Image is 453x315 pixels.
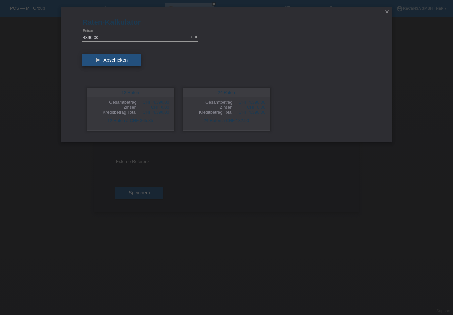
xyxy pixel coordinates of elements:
i: send [96,57,101,63]
span: Abschicken [103,57,128,63]
div: Kreditbetrag Total [187,110,233,115]
div: Kreditbetrag Total [91,110,137,115]
div: 24 Raten [183,88,270,97]
i: close [384,9,390,14]
div: CHF 4,390.00 [137,110,169,115]
div: CHF 4,390.00 [137,100,169,105]
div: CHF 0.00 [232,105,265,110]
div: CHF 4,390.00 [232,110,265,115]
div: Zinsen [91,105,137,110]
a: close [383,8,391,16]
div: Gesamtbetrag [91,100,137,105]
h1: Raten-Kalkulator [82,18,371,26]
div: CHF 4,390.00 [232,100,265,105]
div: Gesamtbetrag [187,100,233,105]
div: CHF 0.00 [137,105,169,110]
button: send Abschicken [82,54,141,66]
div: 24 Raten à CHF 182.90 [183,116,270,125]
div: 12 Raten [87,88,174,97]
div: Zinsen [187,105,233,110]
div: 12 Raten à CHF 365.85 [87,116,174,125]
div: CHF [191,35,198,39]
